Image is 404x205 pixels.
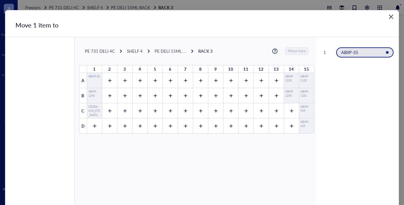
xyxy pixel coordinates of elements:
[341,49,358,55] span: ABXP-35
[193,65,208,73] div: 8
[87,65,102,73] div: 1
[15,21,58,29] div: Move 1 item to
[85,48,115,54] div: PE 731 DELI 4C
[163,65,178,73] div: 6
[147,65,163,73] div: 5
[324,50,334,55] div: 1
[79,88,87,103] div: B
[127,48,143,54] div: SHELF 4
[79,103,87,118] div: C
[102,65,117,73] div: 2
[284,65,299,73] div: 14
[117,65,132,73] div: 3
[300,89,313,102] div: ABXP-1261
[300,105,313,117] div: ABXP-935
[285,89,298,102] div: ABXP-1230
[299,65,314,73] div: 15
[223,65,238,73] div: 10
[386,17,396,24] span: Close
[285,74,298,87] div: ABXP-1230
[88,74,100,87] div: ABXP-35
[155,48,186,54] div: PE DELI 15ML RACK
[386,15,396,26] button: Close
[285,47,308,55] button: Move here
[178,65,193,73] div: 7
[88,105,101,117] div: CD206-H15_CTC_NoHis
[300,120,313,132] div: ABXP-429
[208,65,223,73] div: 9
[79,73,87,88] div: A
[300,74,313,87] div: ABXP-1120
[253,65,269,73] div: 12
[88,89,101,102] div: ABXP-1246
[132,65,147,73] div: 4
[269,65,284,73] div: 13
[238,65,253,73] div: 11
[79,118,87,134] div: D
[198,48,213,54] div: RACK 3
